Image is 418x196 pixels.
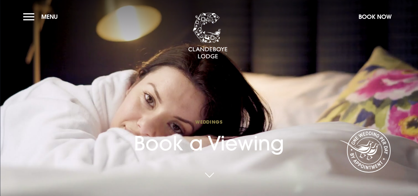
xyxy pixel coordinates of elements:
button: Book Now [355,10,395,24]
span: Menu [41,13,58,20]
h1: Book a Viewing [134,119,284,155]
span: Weddings [134,119,284,125]
img: Clandeboye Lodge [188,13,228,59]
button: Menu [23,10,61,24]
